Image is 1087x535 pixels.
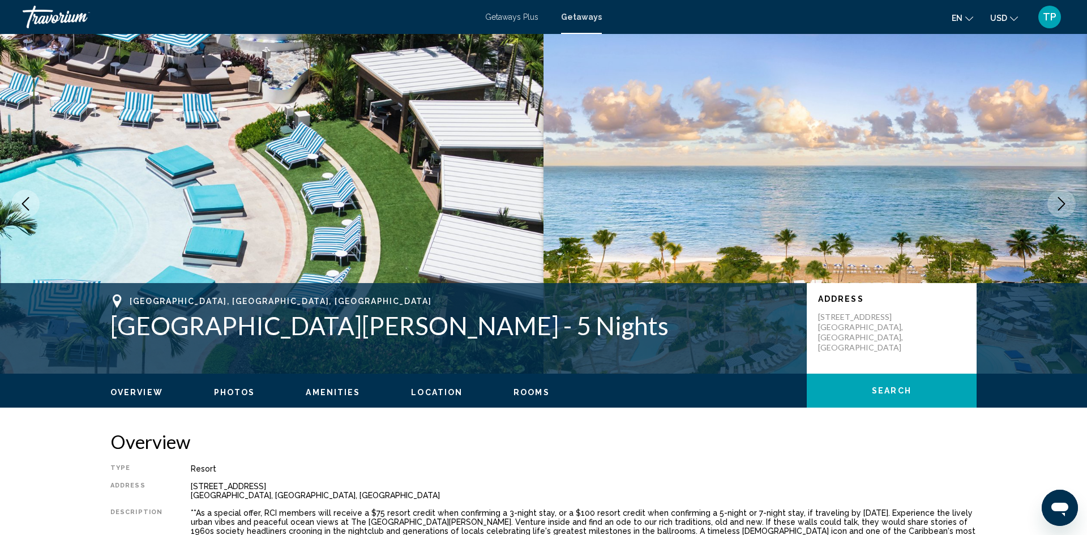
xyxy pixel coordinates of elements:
span: Photos [214,388,255,397]
span: Location [411,388,463,397]
h1: [GEOGRAPHIC_DATA][PERSON_NAME] - 5 Nights [110,311,795,340]
a: Getaways Plus [485,12,538,22]
span: Search [872,387,911,396]
button: Next image [1047,190,1076,218]
span: Overview [110,388,163,397]
span: [GEOGRAPHIC_DATA], [GEOGRAPHIC_DATA], [GEOGRAPHIC_DATA] [130,297,431,306]
h2: Overview [110,430,977,453]
span: USD [990,14,1007,23]
button: Location [411,387,463,397]
div: [STREET_ADDRESS] [GEOGRAPHIC_DATA], [GEOGRAPHIC_DATA], [GEOGRAPHIC_DATA] [191,482,977,500]
button: Rooms [513,387,550,397]
button: Change language [952,10,973,26]
iframe: Button to launch messaging window [1042,490,1078,526]
span: TP [1043,11,1056,23]
p: Address [818,294,965,303]
div: Address [110,482,162,500]
div: Type [110,464,162,473]
span: Rooms [513,388,550,397]
a: Getaways [561,12,602,22]
div: Resort [191,464,977,473]
button: Amenities [306,387,360,397]
span: en [952,14,962,23]
button: Photos [214,387,255,397]
a: Travorium [23,6,474,28]
button: Change currency [990,10,1018,26]
button: Previous image [11,190,40,218]
span: Amenities [306,388,360,397]
button: Overview [110,387,163,397]
button: Search [807,374,977,408]
p: [STREET_ADDRESS] [GEOGRAPHIC_DATA], [GEOGRAPHIC_DATA], [GEOGRAPHIC_DATA] [818,312,909,353]
button: User Menu [1035,5,1064,29]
